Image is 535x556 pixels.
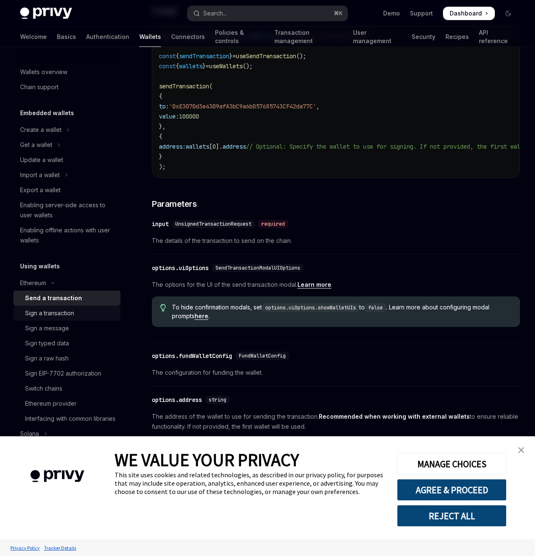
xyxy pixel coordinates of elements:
a: Export a wallet [13,183,120,198]
h5: Using wallets [20,261,60,271]
span: ]. [216,143,223,150]
a: Connectors [171,27,205,47]
a: Authentication [86,27,129,47]
span: To hide confirmation modals, set to . Learn more about configuring modal prompts . [172,303,512,320]
div: Send a transaction [25,293,82,303]
span: = [206,62,209,70]
a: Demo [383,9,400,18]
button: Toggle Import a wallet section [13,167,120,183]
a: Chain support [13,80,120,95]
a: API reference [479,27,515,47]
span: WE VALUE YOUR PRIVACY [115,449,299,471]
span: value: [159,113,179,120]
div: Chain support [20,82,59,92]
span: ( [209,82,212,90]
a: Recipes [445,27,469,47]
span: The details of the transaction to send on the chain. [152,236,520,246]
span: const [159,62,176,70]
span: ⌘ K [334,10,343,17]
span: address: [159,143,186,150]
button: Toggle Create a wallet section [13,122,120,137]
span: 100000 [179,113,199,120]
div: Get a wallet [20,140,52,150]
div: Solana [20,429,39,439]
span: , [316,103,320,110]
a: Sign typed data [13,336,120,351]
span: useWallets [209,62,243,70]
span: address [223,143,246,150]
span: }, [159,123,166,130]
a: Policies & controls [215,27,264,47]
div: Import a wallet [20,170,60,180]
div: Export a wallet [20,185,61,195]
span: ); [159,163,166,170]
a: Support [410,9,433,18]
a: here [195,312,208,320]
span: The address of the wallet to use for sending the transaction. to ensure reliable functionality. I... [152,412,520,432]
span: Dashboard [450,9,482,18]
code: options.uiOptions.showWalletUIs [262,304,359,312]
a: User management [353,27,402,47]
img: dark logo [20,8,72,19]
span: The options for the UI of the send transaction modal. . [152,280,520,290]
div: Sign a message [25,323,69,333]
a: Ethereum provider [13,396,120,411]
span: { [159,133,162,140]
a: Learn more [297,281,331,288]
img: close banner [518,447,524,453]
a: Sign a transaction [13,306,120,321]
a: Welcome [20,27,47,47]
div: Create a wallet [20,125,61,135]
div: This site uses cookies and related technologies, as described in our privacy policy, for purposes... [115,471,384,496]
span: const [159,52,176,60]
span: } [202,62,206,70]
span: } [159,153,162,160]
span: (); [243,62,253,70]
a: Sign a message [13,321,120,336]
div: Sign typed data [25,338,69,348]
div: Enabling offline actions with user wallets [20,225,115,245]
a: Basics [57,27,76,47]
div: Sign a transaction [25,308,74,318]
div: Ethereum provider [25,399,77,409]
div: Update a wallet [20,155,63,165]
span: sendTransaction [179,52,229,60]
div: options.uiOptions [152,264,209,272]
button: Toggle Get a wallet section [13,137,120,152]
span: string [209,396,226,403]
a: Tracker Details [42,541,78,555]
div: options.address [152,396,202,404]
span: useSendTransaction [236,52,296,60]
span: to: [159,103,169,110]
h5: Embedded wallets [20,108,74,118]
div: Interfacing with common libraries [25,414,115,424]
div: Sign EIP-7702 authorization [25,368,101,378]
a: Sign EIP-7702 authorization [13,366,120,381]
a: Wallets [139,27,161,47]
span: wallets [186,143,209,150]
button: REJECT ALL [397,505,507,527]
span: SendTransactionModalUIOptions [215,265,300,271]
div: Enabling server-side access to user wallets [20,200,115,220]
div: Ethereum [20,278,46,288]
div: Sign a raw hash [25,353,69,363]
a: Sign a raw hash [13,351,120,366]
div: Switch chains [25,384,62,394]
svg: Tip [160,304,166,311]
span: [ [209,143,212,150]
a: Security [412,27,435,47]
strong: Recommended when working with external wallets [319,413,470,420]
span: UnsignedTransactionRequest [175,221,251,227]
div: input [152,220,169,228]
span: = [233,52,236,60]
a: Enabling server-side access to user wallets [13,198,120,223]
a: Interfacing with common libraries [13,411,120,426]
a: Update a wallet [13,152,120,167]
button: Open search [187,6,348,21]
img: company logo [13,458,102,494]
span: } [229,52,233,60]
span: { [159,93,162,100]
div: Wallets overview [20,67,67,77]
span: sendTransaction [159,82,209,90]
a: close banner [513,442,530,458]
